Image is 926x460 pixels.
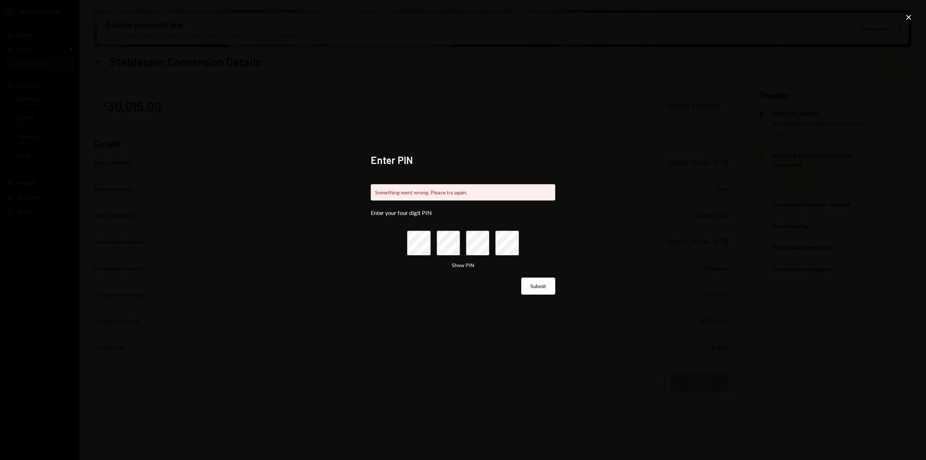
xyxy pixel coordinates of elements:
[466,231,489,256] input: pin code 3 of 4
[371,184,555,201] div: Something went wrong. Please try again.
[407,231,430,256] input: pin code 1 of 4
[521,278,555,295] button: Submit
[371,153,555,167] h2: Enter PIN
[452,262,474,269] button: Show PIN
[371,209,555,216] div: Enter your four digit PIN
[495,231,519,256] input: pin code 4 of 4
[437,231,460,256] input: pin code 2 of 4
